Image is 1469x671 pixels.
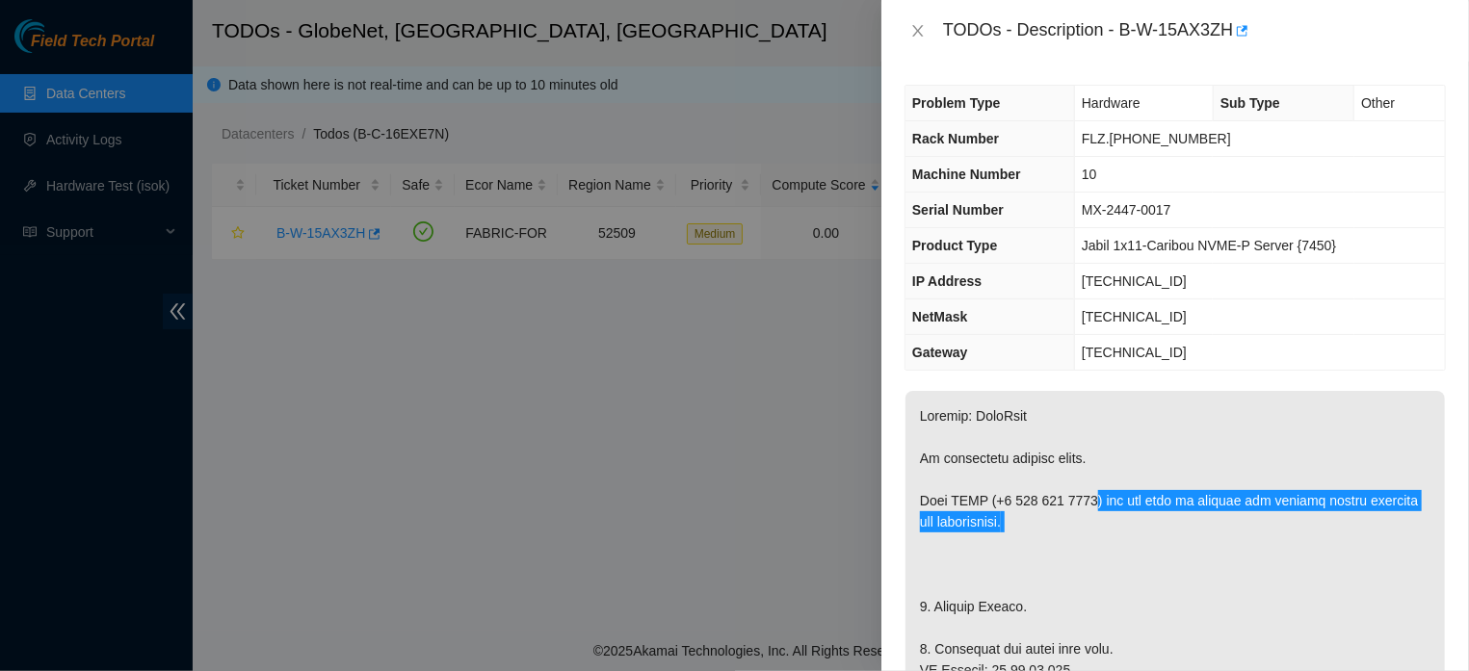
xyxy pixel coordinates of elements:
button: Close [905,22,931,40]
span: [TECHNICAL_ID] [1082,273,1187,289]
span: Problem Type [912,95,1001,111]
span: Rack Number [912,131,999,146]
span: Gateway [912,345,968,360]
span: [TECHNICAL_ID] [1082,309,1187,324]
span: Jabil 1x11-Caribou NVME-P Server {7450} [1082,238,1336,253]
span: IP Address [912,273,982,289]
span: FLZ.[PHONE_NUMBER] [1082,131,1231,146]
span: Serial Number [912,202,1004,218]
div: TODOs - Description - B-W-15AX3ZH [943,15,1446,46]
span: NetMask [912,309,968,324]
span: Machine Number [912,167,1021,182]
span: Sub Type [1220,95,1280,111]
span: Product Type [912,238,997,253]
span: [TECHNICAL_ID] [1082,345,1187,360]
span: Other [1361,95,1395,111]
span: close [910,23,926,39]
span: MX-2447-0017 [1082,202,1171,218]
span: 10 [1082,167,1097,182]
span: Hardware [1082,95,1141,111]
